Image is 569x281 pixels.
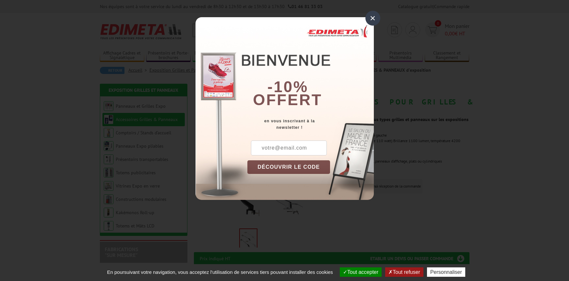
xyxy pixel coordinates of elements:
font: offert [253,91,322,108]
b: -10% [267,78,308,95]
div: en vous inscrivant à la newsletter ! [247,118,374,131]
span: En poursuivant votre navigation, vous acceptez l'utilisation de services tiers pouvant installer ... [104,269,336,275]
button: Tout accepter [340,267,382,277]
button: DÉCOUVRIR LE CODE [247,160,330,174]
input: votre@email.com [251,140,327,155]
button: Tout refuser [385,267,423,277]
button: Personnaliser (fenêtre modale) [427,267,465,277]
div: × [365,11,380,26]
